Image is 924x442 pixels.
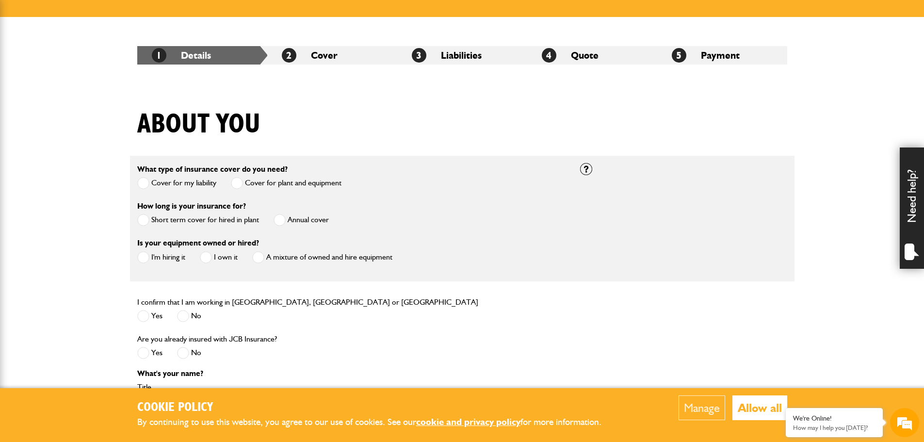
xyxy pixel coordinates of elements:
label: Title [137,383,566,391]
label: A mixture of owned and hire equipment [252,251,392,263]
label: I confirm that I am working in [GEOGRAPHIC_DATA], [GEOGRAPHIC_DATA] or [GEOGRAPHIC_DATA] [137,298,478,306]
label: I'm hiring it [137,251,185,263]
li: Quote [527,46,657,65]
label: No [177,310,201,322]
button: Allow all [732,395,787,420]
label: Short term cover for hired in plant [137,214,259,226]
div: We're Online! [793,414,875,423]
li: Payment [657,46,787,65]
label: Cover for my liability [137,177,216,189]
div: Need help? [900,147,924,269]
li: Liabilities [397,46,527,65]
label: I own it [200,251,238,263]
span: 5 [672,48,686,63]
span: 2 [282,48,296,63]
p: How may I help you today? [793,424,875,431]
label: No [177,347,201,359]
label: Annual cover [274,214,329,226]
label: What type of insurance cover do you need? [137,165,288,173]
label: Is your equipment owned or hired? [137,239,259,247]
label: Cover for plant and equipment [231,177,341,189]
label: Yes [137,310,162,322]
h2: Cookie Policy [137,400,617,415]
span: 3 [412,48,426,63]
span: 1 [152,48,166,63]
p: By continuing to use this website, you agree to our use of cookies. See our for more information. [137,415,617,430]
label: Yes [137,347,162,359]
span: 4 [542,48,556,63]
label: How long is your insurance for? [137,202,246,210]
p: What's your name? [137,370,566,377]
li: Details [137,46,267,65]
li: Cover [267,46,397,65]
label: Are you already insured with JCB Insurance? [137,335,277,343]
button: Manage [679,395,725,420]
a: cookie and privacy policy [416,416,520,427]
h1: About you [137,108,260,141]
